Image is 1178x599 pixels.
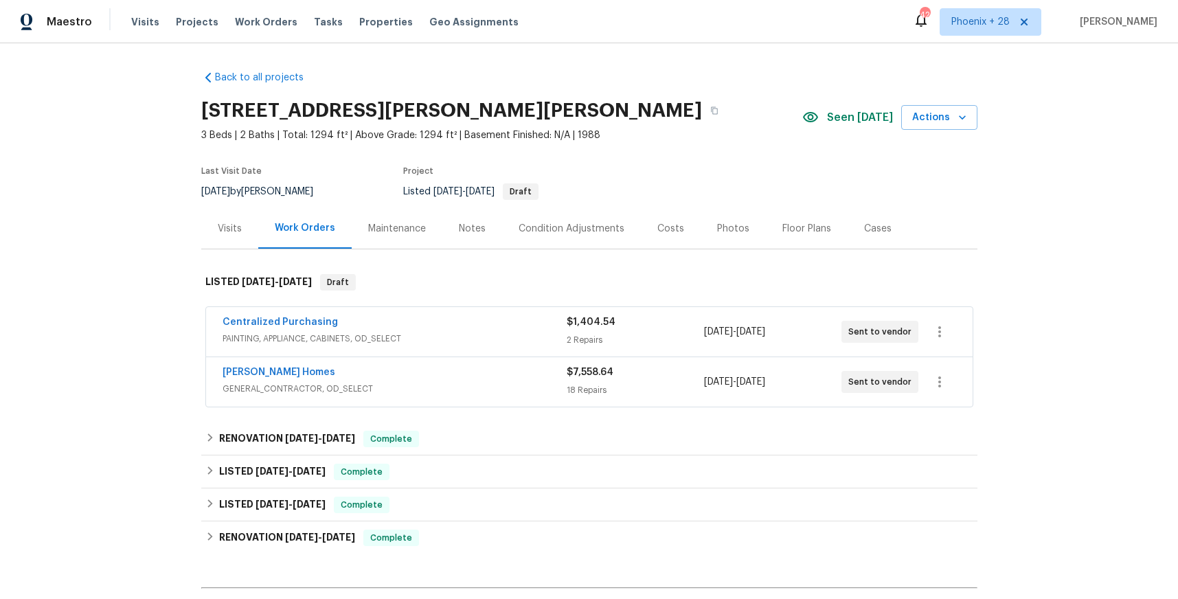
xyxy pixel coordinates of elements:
span: GENERAL_CONTRACTOR, OD_SELECT [223,382,567,396]
span: [DATE] [433,187,462,196]
span: Last Visit Date [201,167,262,175]
span: Complete [365,531,418,545]
div: RENOVATION [DATE]-[DATE]Complete [201,422,977,455]
div: 2 Repairs [567,333,704,347]
div: by [PERSON_NAME] [201,183,330,200]
span: Seen [DATE] [827,111,893,124]
span: - [704,375,765,389]
span: Actions [912,109,966,126]
span: [DATE] [736,327,765,337]
h2: [STREET_ADDRESS][PERSON_NAME][PERSON_NAME] [201,104,702,117]
button: Copy Address [702,98,727,123]
span: Tasks [314,17,343,27]
span: [DATE] [293,499,326,509]
div: Cases [864,222,892,236]
h6: LISTED [205,274,312,291]
div: Visits [218,222,242,236]
span: Phoenix + 28 [951,15,1010,29]
div: 18 Repairs [567,383,704,397]
span: [DATE] [256,466,288,476]
div: Work Orders [275,221,335,235]
span: Projects [176,15,218,29]
span: [DATE] [293,466,326,476]
button: Actions [901,105,977,131]
span: $7,558.64 [567,368,613,377]
span: Properties [359,15,413,29]
span: Complete [335,465,388,479]
span: Geo Assignments [429,15,519,29]
span: Complete [365,432,418,446]
span: - [285,532,355,542]
div: LISTED [DATE]-[DATE]Complete [201,488,977,521]
span: [PERSON_NAME] [1074,15,1157,29]
span: [DATE] [285,433,318,443]
a: Centralized Purchasing [223,317,338,327]
span: - [256,499,326,509]
h6: RENOVATION [219,530,355,546]
span: [DATE] [704,377,733,387]
div: Costs [657,222,684,236]
span: Work Orders [235,15,297,29]
div: RENOVATION [DATE]-[DATE]Complete [201,521,977,554]
span: - [704,325,765,339]
h6: RENOVATION [219,431,355,447]
a: Back to all projects [201,71,333,84]
div: Floor Plans [782,222,831,236]
span: Sent to vendor [848,325,917,339]
span: Draft [504,188,537,196]
span: Visits [131,15,159,29]
span: [DATE] [322,433,355,443]
span: [DATE] [201,187,230,196]
span: [DATE] [736,377,765,387]
span: Complete [335,498,388,512]
span: [DATE] [256,499,288,509]
div: LISTED [DATE]-[DATE]Draft [201,260,977,304]
span: - [433,187,495,196]
div: LISTED [DATE]-[DATE]Complete [201,455,977,488]
span: Maestro [47,15,92,29]
span: [DATE] [466,187,495,196]
div: 426 [920,8,929,22]
span: Sent to vendor [848,375,917,389]
div: Condition Adjustments [519,222,624,236]
div: Maintenance [368,222,426,236]
span: [DATE] [285,532,318,542]
div: Notes [459,222,486,236]
span: [DATE] [322,532,355,542]
a: [PERSON_NAME] Homes [223,368,335,377]
div: Photos [717,222,749,236]
span: $1,404.54 [567,317,615,327]
span: - [256,466,326,476]
h6: LISTED [219,497,326,513]
span: Project [403,167,433,175]
h6: LISTED [219,464,326,480]
span: 3 Beds | 2 Baths | Total: 1294 ft² | Above Grade: 1294 ft² | Basement Finished: N/A | 1988 [201,128,802,142]
span: Draft [321,275,354,289]
span: - [285,433,355,443]
span: [DATE] [242,277,275,286]
span: [DATE] [279,277,312,286]
span: Listed [403,187,539,196]
span: [DATE] [704,327,733,337]
span: - [242,277,312,286]
span: PAINTING, APPLIANCE, CABINETS, OD_SELECT [223,332,567,346]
